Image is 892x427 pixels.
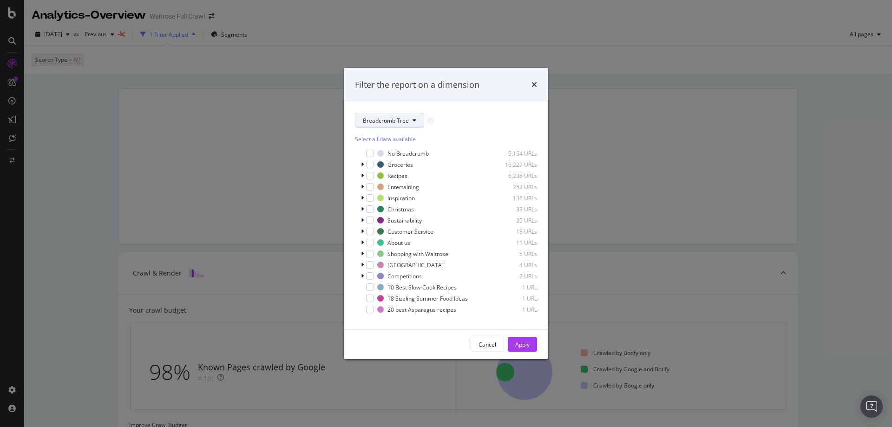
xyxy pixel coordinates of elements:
span: Breadcrumb Tree [363,117,409,125]
div: 1 URL [492,306,537,314]
div: 18 URLs [492,228,537,236]
div: 11 URLs [492,239,537,247]
div: 253 URLs [492,183,537,191]
div: 20 best Asparagus recipes [387,306,456,314]
div: 25 URLs [492,217,537,224]
div: 2 URLs [492,272,537,280]
div: Entertaining [387,183,419,191]
div: 4 URLs [492,261,537,269]
div: Christmas [387,205,414,213]
div: 18 Sizzling Summer Food Ideas [387,295,468,302]
div: No Breadcrumb [387,150,429,158]
div: Customer Service [387,228,433,236]
div: 10 Best Slow-Cook Recipes [387,283,457,291]
div: Inspiration [387,194,415,202]
div: 16,227 URLs [492,161,537,169]
div: Filter the report on a dimension [355,79,479,91]
button: Breadcrumb Tree [355,113,424,128]
div: Recipes [387,172,407,180]
div: 33 URLs [492,205,537,213]
div: 1 URL [492,295,537,302]
div: Groceries [387,161,413,169]
div: Competitions [387,272,422,280]
button: Apply [508,337,537,352]
div: 1 URL [492,283,537,291]
div: times [531,79,537,91]
div: 5 URLs [492,250,537,258]
div: Open Intercom Messenger [860,395,883,418]
div: Apply [515,341,530,348]
div: Cancel [479,341,496,348]
div: 5,154 URLs [492,150,537,158]
div: About us [387,239,410,247]
div: modal [344,68,548,360]
button: Cancel [471,337,504,352]
div: Shopping with Waitrose [387,250,448,258]
div: 6,238 URLs [492,172,537,180]
div: 136 URLs [492,194,537,202]
div: Select all data available [355,135,537,143]
div: Sustainability [387,217,422,224]
div: [GEOGRAPHIC_DATA] [387,261,444,269]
